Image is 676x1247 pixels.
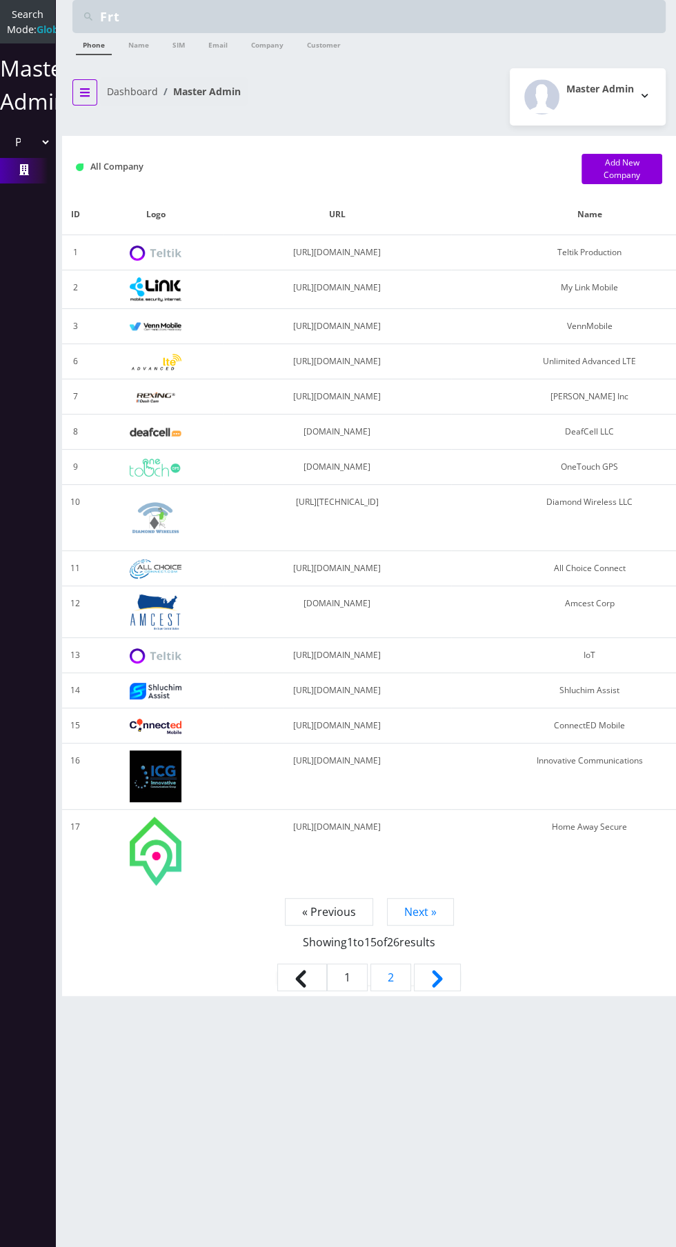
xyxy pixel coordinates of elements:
[76,920,662,950] p: Showing to of results
[130,459,181,477] img: OneTouch GPS
[130,683,181,699] img: Shluchim Assist
[223,673,452,708] td: [URL][DOMAIN_NAME]
[107,85,158,98] a: Dashboard
[130,428,181,437] img: DeafCell LLC
[566,83,634,95] h2: Master Admin
[62,450,88,485] td: 9
[62,551,88,586] td: 11
[327,964,368,991] span: 1
[130,277,181,301] img: My Link Mobile
[387,935,399,950] span: 26
[76,33,112,55] a: Phone
[62,744,88,810] td: 16
[223,344,452,379] td: [URL][DOMAIN_NAME]
[130,391,181,404] img: Rexing Inc
[223,810,452,892] td: [URL][DOMAIN_NAME]
[62,379,88,415] td: 7
[62,708,88,744] td: 15
[223,415,452,450] td: [DOMAIN_NAME]
[223,309,452,344] td: [URL][DOMAIN_NAME]
[223,194,452,235] th: URL
[130,246,181,261] img: Teltik Production
[300,33,348,54] a: Customer
[62,638,88,673] td: 13
[130,593,181,630] img: Amcest Corp
[223,708,452,744] td: [URL][DOMAIN_NAME]
[130,750,181,802] img: Innovative Communications
[581,154,662,184] a: Add New Company
[166,33,192,54] a: SIM
[414,964,461,991] a: Next &raquo;
[100,3,662,30] input: Search Teltik
[62,270,88,309] td: 2
[347,935,353,950] span: 1
[76,163,83,171] img: All Company
[223,638,452,673] td: [URL][DOMAIN_NAME]
[72,77,359,117] nav: breadcrumb
[62,344,88,379] td: 6
[130,648,181,664] img: IoT
[387,898,454,926] a: Next »
[223,744,452,810] td: [URL][DOMAIN_NAME]
[62,194,88,235] th: ID
[364,935,377,950] span: 15
[223,586,452,638] td: [DOMAIN_NAME]
[223,235,452,270] td: [URL][DOMAIN_NAME]
[223,485,452,551] td: [URL][TECHNICAL_ID]
[130,354,181,371] img: Unlimited Advanced LTE
[244,33,290,54] a: Company
[88,194,223,235] th: Logo
[62,673,88,708] td: 14
[37,23,68,36] strong: Global
[201,33,235,54] a: Email
[62,485,88,551] td: 10
[158,84,241,99] li: Master Admin
[223,270,452,309] td: [URL][DOMAIN_NAME]
[223,450,452,485] td: [DOMAIN_NAME]
[130,492,181,543] img: Diamond Wireless LLC
[277,964,327,991] span: &laquo; Previous
[285,898,373,926] span: « Previous
[370,964,411,991] a: Go to page 2
[76,904,662,996] nav: Pagination Navigation
[130,817,181,886] img: Home Away Secure
[62,904,676,996] nav: Page navigation example
[62,586,88,638] td: 12
[130,559,181,578] img: All Choice Connect
[223,379,452,415] td: [URL][DOMAIN_NAME]
[62,309,88,344] td: 3
[62,235,88,270] td: 1
[130,322,181,332] img: VennMobile
[62,810,88,892] td: 17
[76,161,561,172] h1: All Company
[130,719,181,734] img: ConnectED Mobile
[7,8,68,36] span: Search Mode:
[223,551,452,586] td: [URL][DOMAIN_NAME]
[121,33,156,54] a: Name
[62,415,88,450] td: 8
[510,68,666,126] button: Master Admin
